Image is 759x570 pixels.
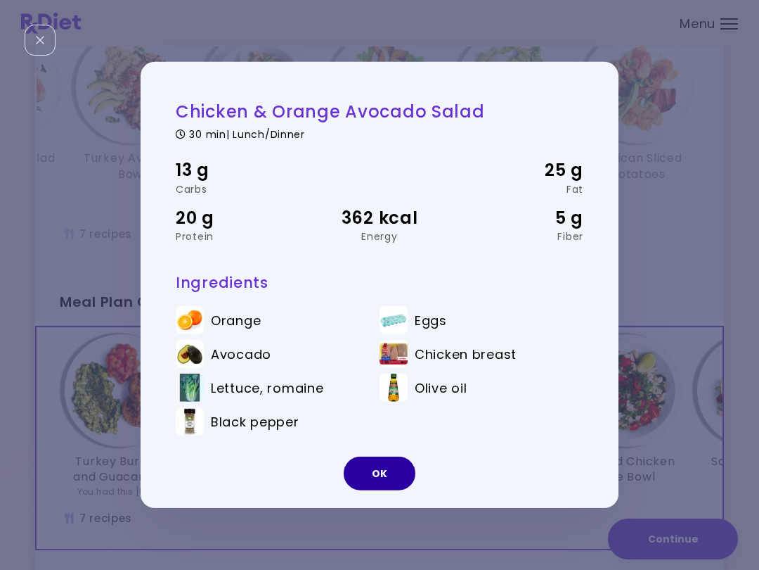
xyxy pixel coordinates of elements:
[176,184,311,194] div: Carbs
[448,232,583,241] div: Fiber
[211,414,299,429] span: Black pepper
[176,157,311,184] div: 13 g
[448,157,583,184] div: 25 g
[448,184,583,194] div: Fat
[176,273,583,292] h3: Ingredients
[176,232,311,241] div: Protein
[311,232,447,241] div: Energy
[211,312,261,328] span: Orange
[311,204,447,231] div: 362 kcal
[448,204,583,231] div: 5 g
[415,312,447,328] span: Eggs
[211,380,324,395] span: Lettuce, romaine
[211,346,271,362] span: Avocado
[176,126,583,139] div: 30 min | Lunch/Dinner
[176,101,583,122] h2: Chicken & Orange Avocado Salad
[25,25,56,56] div: Close
[415,380,467,395] span: Olive oil
[176,204,311,231] div: 20 g
[344,457,415,490] button: OK
[415,346,517,362] span: Chicken breast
